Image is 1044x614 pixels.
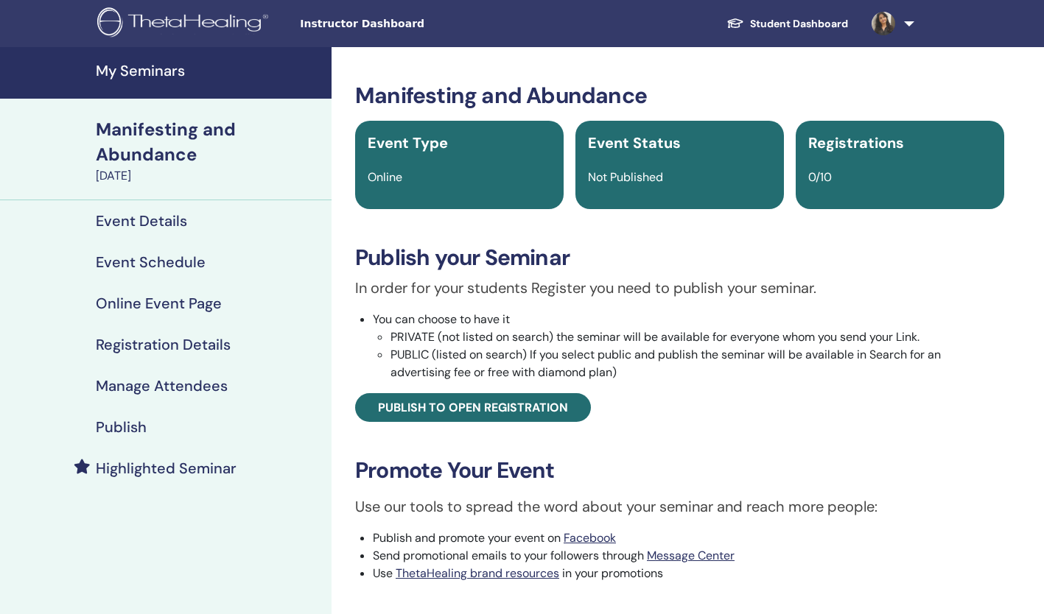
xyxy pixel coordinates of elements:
li: PRIVATE (not listed on search) the seminar will be available for everyone whom you send your Link. [390,328,1004,346]
a: Publish to open registration [355,393,591,422]
img: default.jpg [872,12,895,35]
img: graduation-cap-white.svg [726,17,744,29]
span: Not Published [588,169,663,185]
h4: My Seminars [96,62,323,80]
h4: Online Event Page [96,294,222,312]
h4: Publish [96,418,147,436]
a: Message Center [647,548,735,563]
h3: Manifesting and Abundance [355,82,1004,109]
span: Online [368,169,402,185]
li: Send promotional emails to your followers through [373,547,1004,565]
a: Manifesting and Abundance[DATE] [87,117,332,185]
a: ThetaHealing brand resources [396,565,559,581]
div: Manifesting and Abundance [96,117,323,167]
h4: Event Schedule [96,253,206,271]
li: You can choose to have it [373,311,1004,381]
h4: Registration Details [96,336,231,353]
h3: Promote Your Event [355,457,1004,484]
p: In order for your students Register you need to publish your seminar. [355,277,1004,299]
h3: Publish your Seminar [355,244,1004,271]
p: Use our tools to spread the word about your seminar and reach more people: [355,495,1004,518]
span: Registrations [808,133,904,152]
span: Event Type [368,133,448,152]
h4: Event Details [96,212,187,230]
li: Publish and promote your event on [373,529,1004,547]
span: Event Status [588,133,681,152]
a: Facebook [564,530,616,546]
span: 0/10 [808,169,832,185]
img: logo.png [97,7,273,40]
div: [DATE] [96,167,323,185]
h4: Highlighted Seminar [96,459,237,477]
a: Student Dashboard [715,10,860,38]
span: Instructor Dashboard [300,16,521,32]
h4: Manage Attendees [96,377,228,395]
li: PUBLIC (listed on search) If you select public and publish the seminar will be available in Searc... [390,346,1004,381]
li: Use in your promotions [373,565,1004,582]
span: Publish to open registration [378,400,568,415]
